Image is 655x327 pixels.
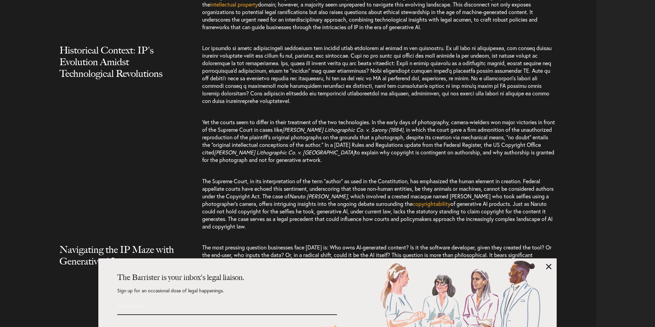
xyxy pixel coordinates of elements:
span: The most pressing question businesses face [DATE] is: Who owns AI-generated content? Is it the so... [202,244,552,266]
span: to explain why copyright is contingent on authorship, and why authorship is granted for the photo... [202,149,554,163]
span: Yet the courts seem to differ in their treatment of the two technologies. In the early days of ph... [202,118,555,133]
span: The Supreme Court, in its interpretation of the term “author” as used in the Constitution, has em... [202,177,554,200]
span: domain; however, a majority seem unprepared to navigate this evolving landscape. This disconnect ... [202,1,537,31]
a: copyrightability [413,200,450,207]
span: [PERSON_NAME] Lithographic Co. v. [GEOGRAPHIC_DATA] [214,149,355,156]
span: Lor ipsumdo si ametc adipiscingeli seddoeiusm tem incidid utlab etdolorem al enimad m ven quisnos... [202,44,552,104]
span: , in which the court gave a firm admonition of the unauthorized reproduction of the plaintiff’s o... [202,126,552,156]
span: of generative AI products. Just as Naruto could not hold copyright for the selfies he took, gener... [202,200,553,230]
a: intellectual property [210,1,258,8]
strong: The Barrister is your inbox's legal liaison. [117,273,244,282]
input: Email Address [117,300,282,312]
span: , which involved a crested macaque named [PERSON_NAME] who took selfies using a photographer’s ca... [202,192,549,207]
span: [PERSON_NAME] Lithographic Co. v. Sarony (1884) [282,126,403,133]
h2: Historical Context: IP's Evolution Amidst Technological Revolutions [59,44,183,93]
h2: Navigating the IP Maze with Generative AI [59,244,183,281]
span: Naruto [PERSON_NAME] [289,192,348,200]
p: Sign up for an occasional dose of legal happenings. [117,288,337,300]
